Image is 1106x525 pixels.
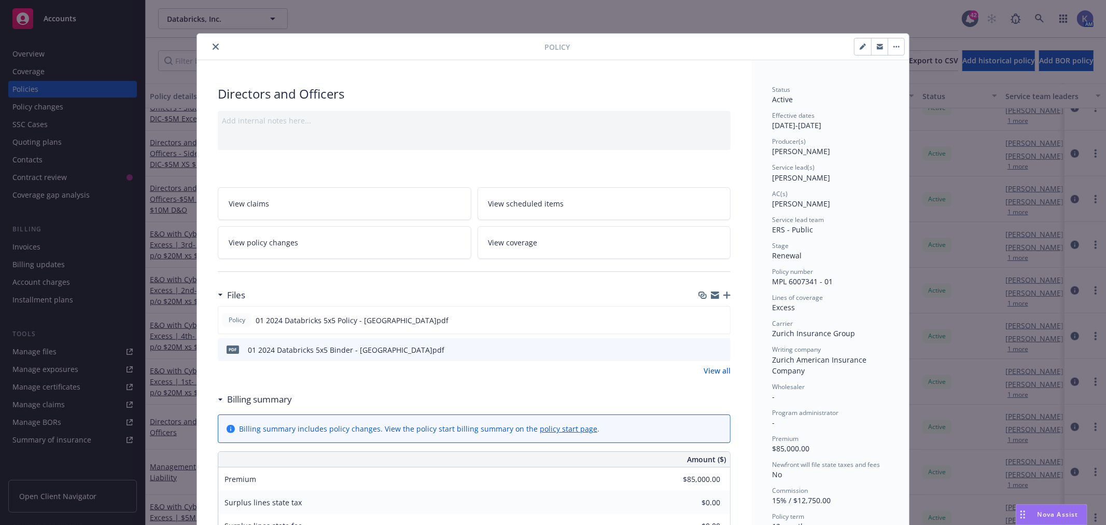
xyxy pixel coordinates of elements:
[659,495,726,510] input: 0.00
[209,40,222,53] button: close
[717,344,726,355] button: preview file
[488,198,564,209] span: View scheduled items
[227,315,247,325] span: Policy
[1038,510,1079,519] span: Nova Assist
[256,315,449,326] span: 01 2024 Databricks 5x5 Policy - [GEOGRAPHIC_DATA]pdf
[687,454,726,465] span: Amount ($)
[227,393,292,406] h3: Billing summary
[772,319,793,328] span: Carrier
[772,392,775,402] span: -
[225,474,256,484] span: Premium
[772,189,788,198] span: AC(s)
[772,225,813,234] span: ERS - Public
[772,418,775,427] span: -
[772,460,880,469] span: Newfront will file state taxes and fees
[772,512,804,521] span: Policy term
[227,288,245,302] h3: Files
[772,163,815,172] span: Service lead(s)
[772,444,809,453] span: $85,000.00
[478,187,731,220] a: View scheduled items
[772,94,793,104] span: Active
[218,226,471,259] a: View policy changes
[772,267,813,276] span: Policy number
[772,215,824,224] span: Service lead team
[772,293,823,302] span: Lines of coverage
[229,198,269,209] span: View claims
[704,365,731,376] a: View all
[772,111,815,120] span: Effective dates
[1016,504,1087,525] button: Nova Assist
[478,226,731,259] a: View coverage
[229,237,298,248] span: View policy changes
[772,355,869,376] span: Zurich American Insurance Company
[772,85,790,94] span: Status
[772,111,888,131] div: [DATE] - [DATE]
[772,328,855,338] span: Zurich Insurance Group
[772,137,806,146] span: Producer(s)
[772,199,830,209] span: [PERSON_NAME]
[772,251,802,260] span: Renewal
[772,241,789,250] span: Stage
[248,344,444,355] div: 01 2024 Databricks 5x5 Binder - [GEOGRAPHIC_DATA]pdf
[772,486,808,495] span: Commission
[218,187,471,220] a: View claims
[772,146,830,156] span: [PERSON_NAME]
[488,237,538,248] span: View coverage
[227,346,239,353] span: pdf
[1016,505,1029,524] div: Drag to move
[700,315,708,326] button: download file
[772,173,830,183] span: [PERSON_NAME]
[544,42,570,52] span: Policy
[218,393,292,406] div: Billing summary
[239,423,599,434] div: Billing summary includes policy changes. View the policy start billing summary on the .
[659,472,726,487] input: 0.00
[772,302,795,312] span: Excess
[218,85,731,103] div: Directors and Officers
[222,115,726,126] div: Add internal notes here...
[772,345,821,354] span: Writing company
[772,277,833,286] span: MPL 6007341 - 01
[540,424,597,434] a: policy start page
[772,408,838,417] span: Program administrator
[701,344,709,355] button: download file
[772,469,782,479] span: No
[218,288,245,302] div: Files
[225,498,302,507] span: Surplus lines state tax
[717,315,726,326] button: preview file
[772,495,831,505] span: 15% / $12,750.00
[772,382,805,391] span: Wholesaler
[772,434,799,443] span: Premium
